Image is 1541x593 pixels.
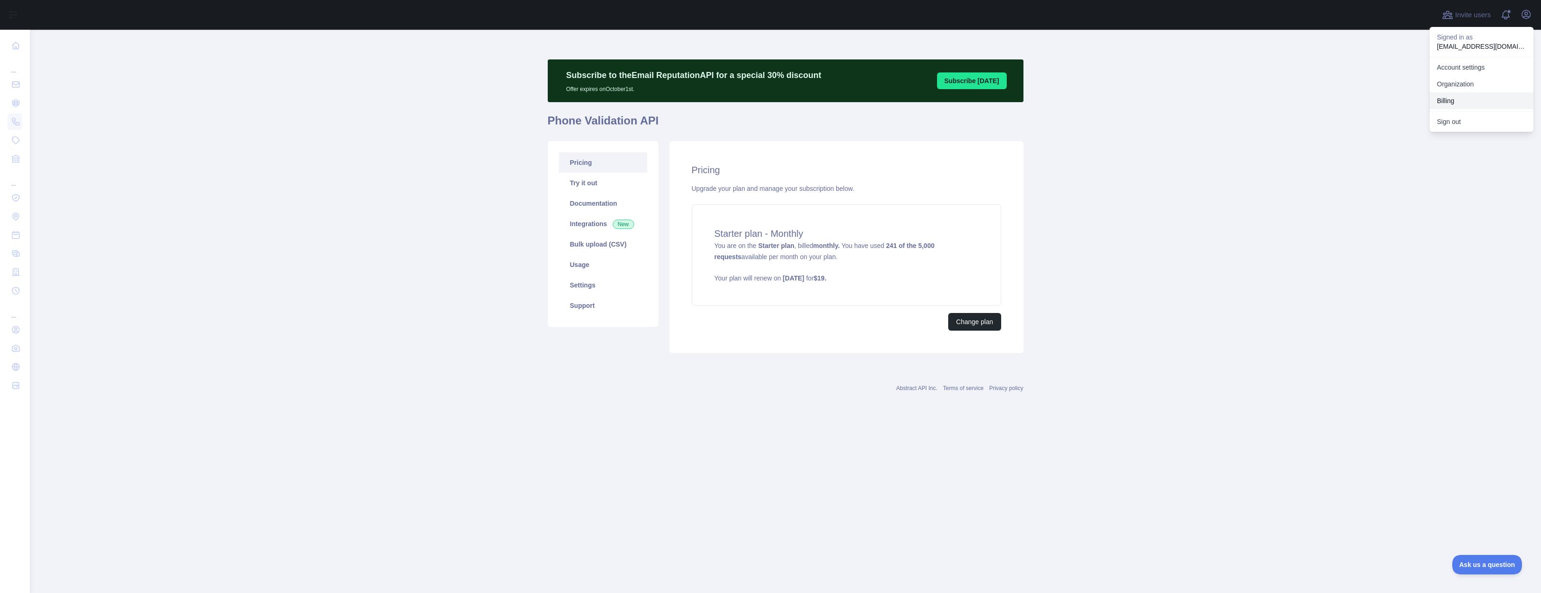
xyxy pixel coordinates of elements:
button: Sign out [1430,113,1534,130]
p: Your plan will renew on for [715,274,978,283]
a: Terms of service [943,385,984,391]
div: ... [7,301,22,319]
div: ... [7,169,22,188]
a: Integrations New [559,214,647,234]
a: Usage [559,254,647,275]
p: Offer expires on October 1st. [566,82,821,93]
strong: Starter plan [758,242,794,249]
button: Change plan [948,313,1001,331]
h4: Starter plan - Monthly [715,227,978,240]
div: ... [7,56,22,74]
a: Try it out [559,173,647,193]
strong: $ 19 . [814,274,826,282]
p: Subscribe to the Email Reputation API for a special 30 % discount [566,69,821,82]
h1: Phone Validation API [548,113,1023,136]
iframe: Toggle Customer Support [1452,555,1522,574]
span: Invite users [1455,10,1491,20]
strong: [DATE] [783,274,804,282]
button: Invite users [1440,7,1493,22]
button: Subscribe [DATE] [937,72,1007,89]
span: New [613,220,634,229]
strong: monthly. [813,242,839,249]
a: Settings [559,275,647,295]
h2: Pricing [692,163,1001,176]
a: Abstract API Inc. [896,385,938,391]
p: [EMAIL_ADDRESS][DOMAIN_NAME] [1437,42,1526,51]
button: Billing [1430,92,1534,109]
a: Privacy policy [989,385,1023,391]
span: You are on the , billed You have used available per month on your plan. [715,242,978,283]
a: Pricing [559,152,647,173]
a: Bulk upload (CSV) [559,234,647,254]
a: Organization [1430,76,1534,92]
div: Upgrade your plan and manage your subscription below. [692,184,1001,193]
a: Account settings [1430,59,1534,76]
p: Signed in as [1437,33,1526,42]
a: Documentation [559,193,647,214]
a: Support [559,295,647,316]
